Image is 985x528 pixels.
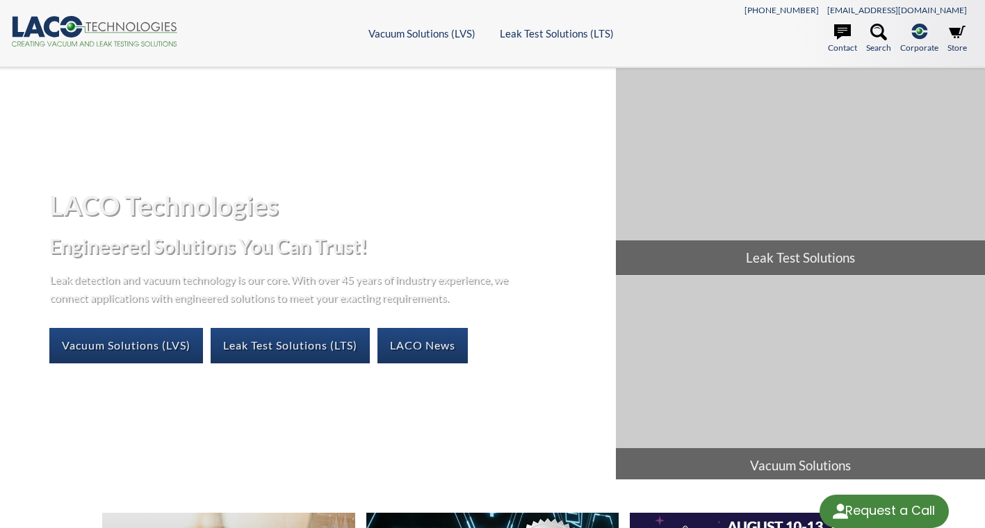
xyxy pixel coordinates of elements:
img: round button [829,500,852,522]
a: Leak Test Solutions (LTS) [500,27,614,40]
span: Leak Test Solutions [616,240,985,275]
a: Leak Test Solutions [616,68,985,275]
a: LACO News [377,328,468,363]
div: Request a Call [845,495,935,527]
div: Request a Call [820,495,949,528]
span: Vacuum Solutions [616,448,985,483]
a: Vacuum Solutions (LVS) [368,27,475,40]
a: Vacuum Solutions (LVS) [49,328,203,363]
span: Corporate [900,41,938,54]
a: [EMAIL_ADDRESS][DOMAIN_NAME] [827,5,967,15]
a: [PHONE_NUMBER] [744,5,819,15]
a: Store [947,24,967,54]
a: Leak Test Solutions (LTS) [211,328,370,363]
a: Vacuum Solutions [616,276,985,483]
h1: LACO Technologies [49,188,605,222]
p: Leak detection and vacuum technology is our core. With over 45 years of industry experience, we c... [49,270,515,306]
a: Contact [828,24,857,54]
a: Search [866,24,891,54]
h2: Engineered Solutions You Can Trust! [49,233,605,259]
